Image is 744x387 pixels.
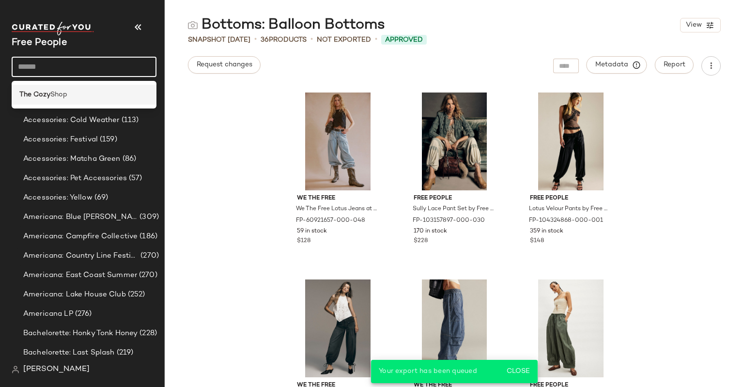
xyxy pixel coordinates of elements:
[406,279,503,377] img: 102342771_040_c
[121,154,137,165] span: (86)
[23,173,127,184] span: Accessories: Pet Accessories
[23,212,138,223] span: Americana: Blue [PERSON_NAME] Baby
[23,115,120,126] span: Accessories: Cold Weather
[317,35,371,45] span: Not Exported
[289,279,387,377] img: 60921657_001_e
[296,205,378,214] span: We The Free Lotus Jeans at Free People in Light Wash, Size: 32
[188,15,385,35] div: Bottoms: Balloon Bottoms
[522,93,620,190] img: 104324868_001_a
[414,227,447,236] span: 170 in stock
[254,34,257,46] span: •
[406,93,503,190] img: 103157897_030_0
[73,309,92,320] span: (276)
[138,231,157,242] span: (186)
[529,205,611,214] span: Lotus Velour Pants by Free People in Black, Size: XS
[12,38,67,48] span: Current Company Name
[19,90,50,100] b: The Cozy
[23,309,73,320] span: Americana LP
[375,34,377,46] span: •
[188,20,198,30] img: svg%3e
[23,250,139,262] span: Americana: Country Line Festival
[529,217,603,225] span: FP-104324868-000-001
[23,289,126,300] span: Americana: Lake House Club
[137,270,157,281] span: (270)
[680,18,721,32] button: View
[414,237,428,246] span: $228
[23,231,138,242] span: Americana: Campfire Collective
[261,36,269,44] span: 36
[413,205,495,214] span: Sully Lace Pant Set by Free People in Green, Size: XS
[188,56,261,74] button: Request changes
[385,35,423,45] span: Approved
[587,56,647,74] button: Metadata
[188,35,250,45] span: Snapshot [DATE]
[12,22,94,35] img: cfy_white_logo.C9jOOHJF.svg
[23,270,137,281] span: Americana: East Coast Summer
[506,368,530,375] span: Close
[115,347,134,358] span: (219)
[126,289,145,300] span: (252)
[502,363,534,380] button: Close
[138,328,157,339] span: (228)
[127,173,142,184] span: (57)
[297,237,310,246] span: $128
[50,90,67,100] span: Shop
[530,194,612,203] span: Free People
[98,134,117,145] span: (159)
[522,279,620,377] img: 100811199_236_a
[663,61,685,69] span: Report
[261,35,307,45] div: Products
[23,364,90,375] span: [PERSON_NAME]
[23,134,98,145] span: Accessories: Festival
[297,194,379,203] span: We The Free
[530,227,563,236] span: 359 in stock
[655,56,694,74] button: Report
[413,217,485,225] span: FP-103157897-000-030
[530,237,544,246] span: $148
[120,115,139,126] span: (113)
[685,21,702,29] span: View
[23,347,115,358] span: Bachelorette: Last Splash
[595,61,639,69] span: Metadata
[379,368,477,375] span: Your export has been queued
[138,212,159,223] span: (309)
[289,93,387,190] img: 60921657_048_g
[296,217,365,225] span: FP-60921657-000-048
[414,194,496,203] span: Free People
[23,154,121,165] span: Accessories: Matcha Green
[23,328,138,339] span: Bachelorette: Honky Tonk Honey
[139,250,159,262] span: (270)
[23,192,93,203] span: Accessories: Yellow
[196,61,252,69] span: Request changes
[12,366,19,373] img: svg%3e
[297,227,327,236] span: 59 in stock
[310,34,313,46] span: •
[93,192,108,203] span: (69)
